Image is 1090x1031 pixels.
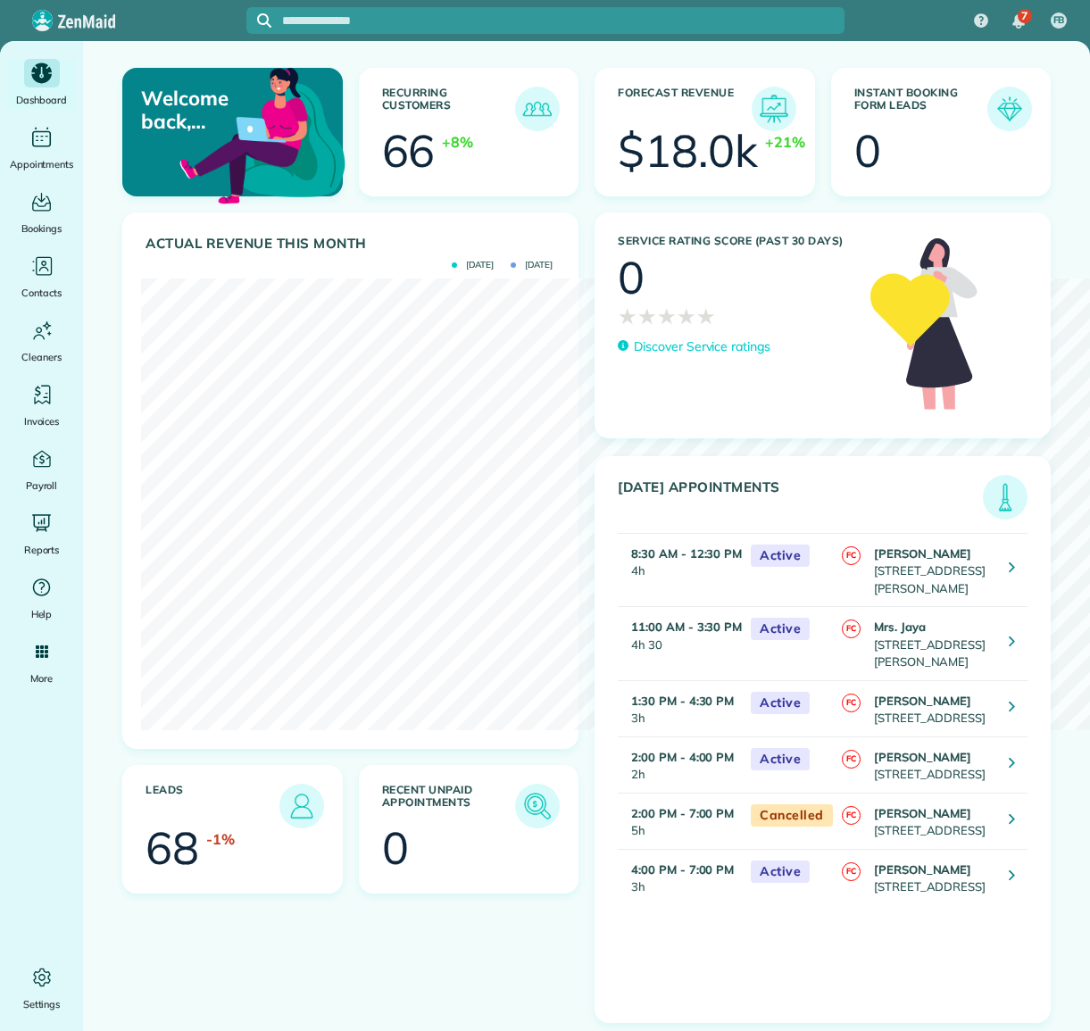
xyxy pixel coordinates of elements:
[631,546,742,561] strong: 8:30 AM - 12:30 PM
[751,692,810,714] span: Active
[520,788,555,824] img: icon_unpaid_appointments-47b8ce3997adf2238b356f14209ab4cced10bd1f174958f3ca8f1d0dd7fffeee.png
[7,252,76,302] a: Contacts
[10,155,74,173] span: Appointments
[634,337,770,356] p: Discover Service ratings
[618,849,742,905] td: 3h
[992,91,1028,127] img: icon_form_leads-04211a6a04a5b2264e4ee56bc0799ec3eb69b7e499cbb523a139df1d13a81ae0.png
[206,828,235,850] div: -1%
[257,13,271,28] svg: Focus search
[618,533,742,607] td: 4h
[7,509,76,559] a: Reports
[382,87,516,131] h3: Recurring Customers
[631,619,742,634] strong: 11:00 AM - 3:30 PM
[442,131,473,153] div: +8%
[146,826,199,870] div: 68
[23,995,61,1013] span: Settings
[874,619,926,634] strong: Mrs. Jaya
[870,736,995,793] td: [STREET_ADDRESS]
[1021,9,1028,23] span: 7
[987,479,1023,515] img: icon_todays_appointments-901f7ab196bb0bea1936b74009e4eb5ffbc2d2711fa7634e0d609ed5ef32b18b.png
[246,13,271,28] button: Focus search
[751,861,810,883] span: Active
[452,261,494,270] span: [DATE]
[874,546,972,561] strong: [PERSON_NAME]
[141,87,269,134] p: Welcome back, [PERSON_NAME] AND [PERSON_NAME]!
[284,788,320,824] img: icon_leads-1bed01f49abd5b7fead27621c3d59655bb73ed531f8eeb49469d10e621d6b896.png
[7,963,76,1013] a: Settings
[176,47,349,220] img: dashboard_welcome-42a62b7d889689a78055ac9021e634bf52bae3f8056760290aed330b23ab8690.png
[751,804,833,827] span: Cancelled
[870,607,995,681] td: [STREET_ADDRESS][PERSON_NAME]
[618,736,742,793] td: 2h
[26,477,58,495] span: Payroll
[1053,13,1065,28] span: FB
[7,316,76,366] a: Cleaners
[842,694,861,712] span: FC
[870,533,995,607] td: [STREET_ADDRESS][PERSON_NAME]
[631,750,734,764] strong: 2:00 PM - 4:00 PM
[618,607,742,681] td: 4h 30
[751,618,810,640] span: Active
[16,91,67,109] span: Dashboard
[842,806,861,825] span: FC
[21,220,62,237] span: Bookings
[756,91,792,127] img: icon_forecast_revenue-8c13a41c7ed35a8dcfafea3cbb826a0462acb37728057bba2d056411b612bbbe.png
[24,412,60,430] span: Invoices
[657,300,677,332] span: ★
[854,87,988,131] h3: Instant Booking Form Leads
[842,750,861,769] span: FC
[874,750,972,764] strong: [PERSON_NAME]
[874,862,972,877] strong: [PERSON_NAME]
[842,619,861,638] span: FC
[31,605,53,623] span: Help
[677,300,696,332] span: ★
[7,573,76,623] a: Help
[618,337,770,356] a: Discover Service ratings
[7,59,76,109] a: Dashboard
[382,826,409,870] div: 0
[618,235,853,247] h3: Service Rating score (past 30 days)
[870,793,995,849] td: [STREET_ADDRESS]
[146,784,279,828] h3: Leads
[751,545,810,567] span: Active
[854,129,881,173] div: 0
[765,131,805,153] div: +21%
[1000,2,1037,41] div: 7 unread notifications
[696,300,716,332] span: ★
[842,546,861,565] span: FC
[146,236,560,252] h3: Actual Revenue this month
[631,862,734,877] strong: 4:00 PM - 7:00 PM
[21,348,62,366] span: Cleaners
[751,748,810,770] span: Active
[618,87,752,131] h3: Forecast Revenue
[618,793,742,849] td: 5h
[618,255,645,300] div: 0
[30,669,53,687] span: More
[7,123,76,173] a: Appointments
[618,479,983,520] h3: [DATE] Appointments
[7,380,76,430] a: Invoices
[842,862,861,881] span: FC
[637,300,657,332] span: ★
[618,680,742,736] td: 3h
[382,129,436,173] div: 66
[618,129,758,173] div: $18.0k
[511,261,553,270] span: [DATE]
[7,187,76,237] a: Bookings
[874,694,972,708] strong: [PERSON_NAME]
[870,680,995,736] td: [STREET_ADDRESS]
[24,541,60,559] span: Reports
[7,445,76,495] a: Payroll
[631,694,734,708] strong: 1:30 PM - 4:30 PM
[618,300,637,332] span: ★
[631,806,734,820] strong: 2:00 PM - 7:00 PM
[870,849,995,905] td: [STREET_ADDRESS]
[874,806,972,820] strong: [PERSON_NAME]
[520,91,555,127] img: icon_recurring_customers-cf858462ba22bcd05b5a5880d41d6543d210077de5bb9ebc9590e49fd87d84ed.png
[382,784,516,828] h3: Recent unpaid appointments
[21,284,62,302] span: Contacts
